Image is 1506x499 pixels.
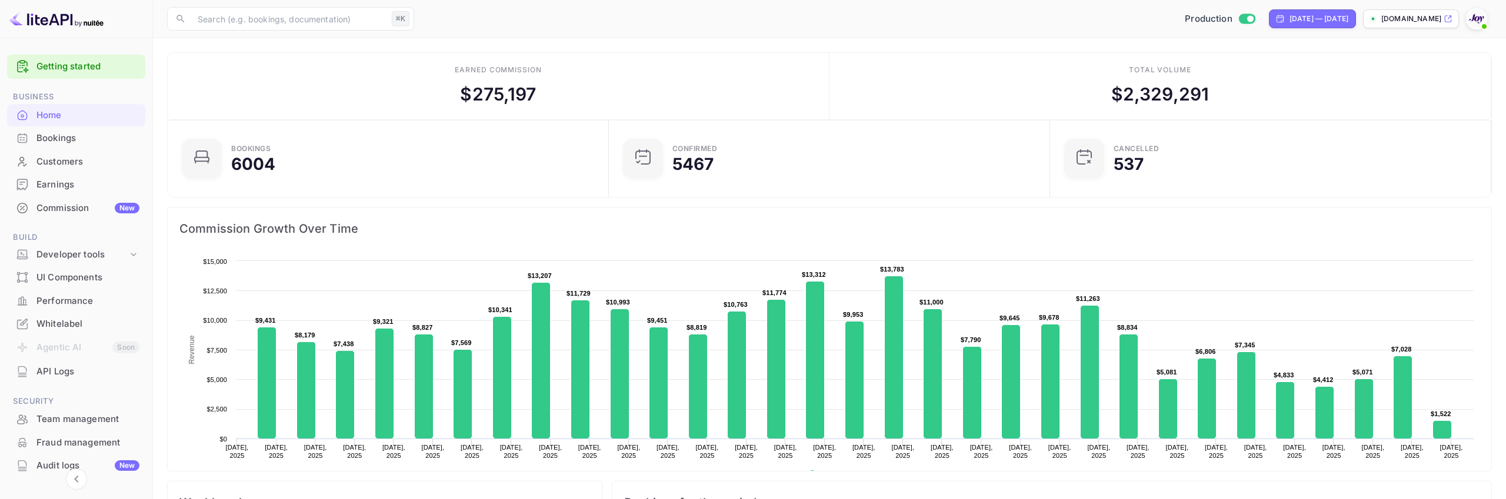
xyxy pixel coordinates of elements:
div: CommissionNew [7,197,145,220]
text: [DATE], 2025 [696,444,719,459]
div: Bookings [36,132,139,145]
text: [DATE], 2025 [931,444,954,459]
text: $4,412 [1313,376,1334,383]
text: [DATE], 2025 [382,444,405,459]
span: Business [7,91,145,103]
div: Earned commission [455,65,542,75]
div: UI Components [36,271,139,284]
div: API Logs [7,360,145,383]
text: [DATE], 2025 [226,444,249,459]
div: Customers [7,150,145,173]
div: CANCELLED [1114,145,1160,152]
text: $1,522 [1431,410,1451,417]
text: [DATE], 2025 [421,444,444,459]
text: [DATE], 2025 [304,444,327,459]
text: $8,827 [412,324,433,331]
text: $13,783 [880,266,904,273]
text: [DATE], 2025 [343,444,366,459]
div: Team management [36,413,139,426]
div: Developer tools [7,245,145,265]
text: Revenue [188,335,196,364]
span: Build [7,231,145,244]
text: [DATE], 2025 [735,444,758,459]
div: Developer tools [36,248,128,262]
text: $9,321 [373,318,394,325]
div: Home [7,104,145,127]
text: $4,833 [1274,371,1294,379]
a: Getting started [36,60,139,73]
text: [DATE], 2025 [1127,444,1150,459]
text: $9,451 [647,317,668,324]
text: $9,431 [255,317,276,324]
text: $10,993 [606,299,630,306]
div: Audit logs [36,459,139,473]
a: CommissionNew [7,197,145,219]
text: [DATE], 2025 [461,444,484,459]
text: $11,774 [762,289,787,296]
div: Performance [7,290,145,313]
div: Confirmed [672,145,718,152]
text: $12,500 [203,287,227,294]
div: Earnings [36,178,139,192]
text: [DATE], 2025 [1322,444,1345,459]
text: $10,341 [488,306,512,313]
div: Bookings [7,127,145,150]
a: Team management [7,408,145,430]
a: API Logs [7,360,145,382]
div: 537 [1114,156,1144,172]
text: $6,806 [1195,348,1216,355]
div: Whitelabel [7,313,145,336]
text: [DATE], 2025 [578,444,601,459]
p: [DOMAIN_NAME] [1381,14,1441,24]
text: $5,081 [1157,369,1177,376]
div: Total volume [1129,65,1192,75]
text: [DATE], 2025 [1283,444,1306,459]
text: $7,028 [1391,346,1412,353]
div: API Logs [36,365,139,379]
text: [DATE], 2025 [774,444,797,459]
div: Customers [36,155,139,169]
span: Commission Growth Over Time [179,219,1480,238]
text: $8,179 [295,331,315,339]
div: Switch to Sandbox mode [1180,12,1260,26]
text: [DATE], 2025 [852,444,875,459]
text: $10,000 [203,317,227,324]
text: [DATE], 2025 [970,444,993,459]
div: [DATE] — [DATE] [1290,14,1348,24]
text: [DATE], 2025 [265,444,288,459]
img: LiteAPI logo [9,9,104,28]
text: $9,678 [1039,314,1059,321]
text: [DATE], 2025 [1009,444,1032,459]
a: Earnings [7,173,145,195]
text: [DATE], 2025 [1401,444,1424,459]
text: $8,834 [1117,324,1138,331]
button: Collapse navigation [66,468,87,490]
text: $7,438 [334,340,354,347]
div: 5467 [672,156,714,172]
div: Bookings [231,145,271,152]
div: Home [36,109,139,122]
div: New [115,460,139,471]
text: $9,645 [999,314,1020,321]
a: Customers [7,150,145,172]
div: UI Components [7,266,145,289]
div: Audit logsNew [7,454,145,477]
div: Fraud management [36,436,139,450]
text: $11,729 [567,290,591,297]
text: [DATE], 2025 [1244,444,1267,459]
text: [DATE], 2025 [1205,444,1228,459]
text: $10,763 [724,301,748,308]
div: New [115,203,139,213]
text: [DATE], 2025 [617,444,640,459]
text: $11,000 [919,299,944,306]
text: [DATE], 2025 [1048,444,1071,459]
text: $13,312 [802,271,826,278]
text: [DATE], 2025 [1166,444,1189,459]
span: Security [7,395,145,408]
div: Getting started [7,55,145,79]
text: $15,000 [203,258,227,265]
a: UI Components [7,266,145,288]
text: $0 [219,436,227,443]
text: $8,819 [687,324,707,331]
a: Home [7,104,145,126]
